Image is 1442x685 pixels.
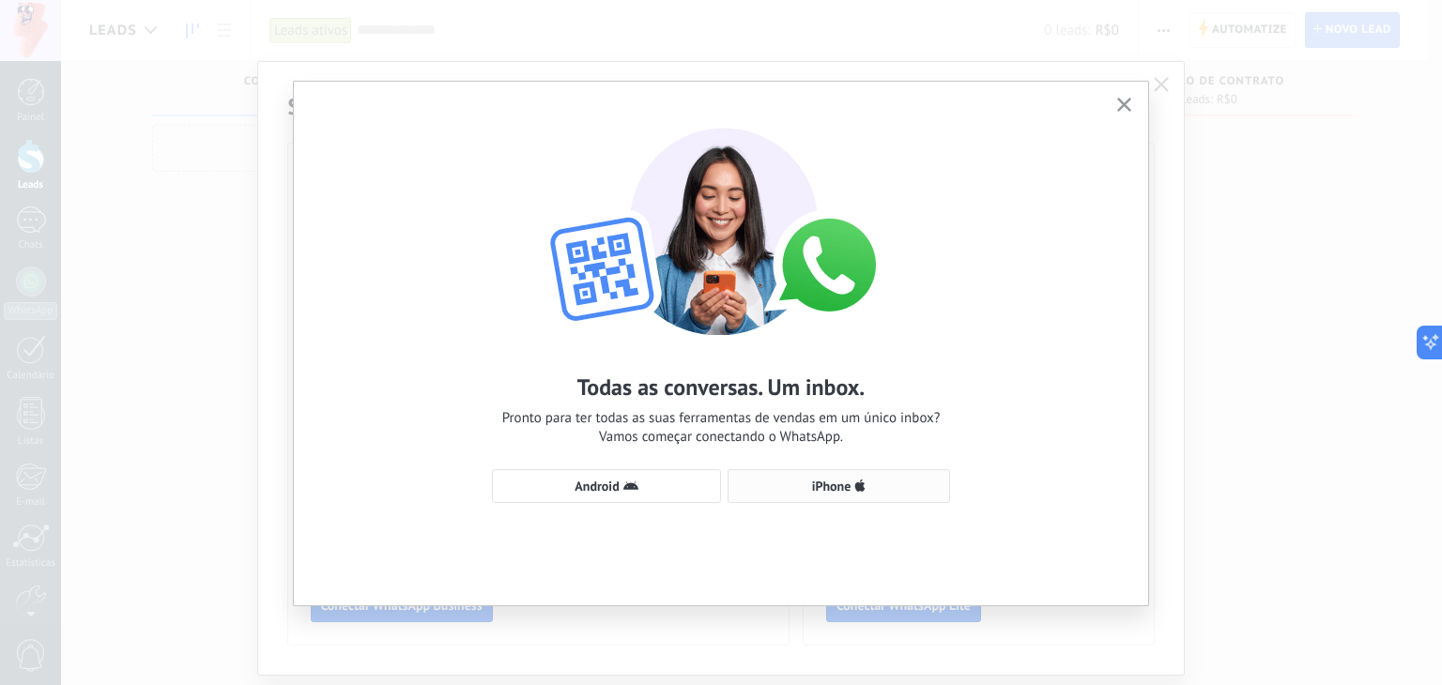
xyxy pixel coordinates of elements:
[812,479,851,493] span: iPhone
[492,469,721,503] button: Android
[577,373,866,402] h2: Todas as conversas. Um inbox.
[502,409,941,447] span: Pronto para ter todas as suas ferramentas de vendas em um único inbox? Vamos começar conectando o...
[575,479,619,493] span: Android
[728,469,950,503] button: iPhone
[514,110,928,335] img: wa-lite-select-device.png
